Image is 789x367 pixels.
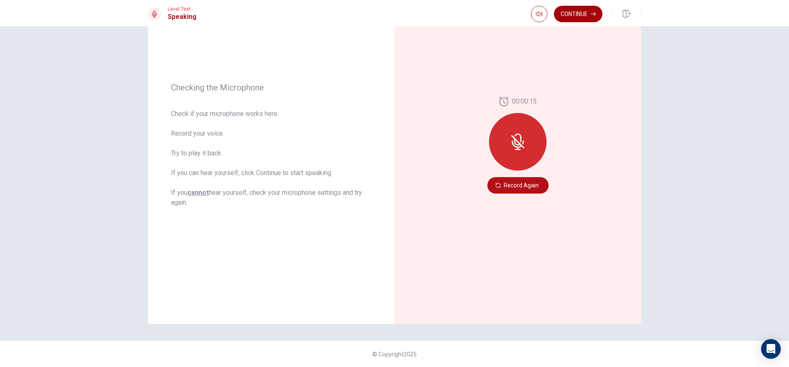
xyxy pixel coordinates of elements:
[168,12,196,22] h1: Speaking
[372,351,417,358] span: © Copyright 2025
[554,6,602,22] button: Continue
[487,177,549,194] button: Record Again
[171,83,371,92] span: Checking the Microphone
[512,97,537,106] span: 00:00:15
[761,339,781,359] div: Open Intercom Messenger
[187,189,209,196] u: cannot
[168,6,196,12] span: Level Test
[171,109,371,208] span: Check if your microphone works here. Record your voice. Try to play it back. If you can hear your...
